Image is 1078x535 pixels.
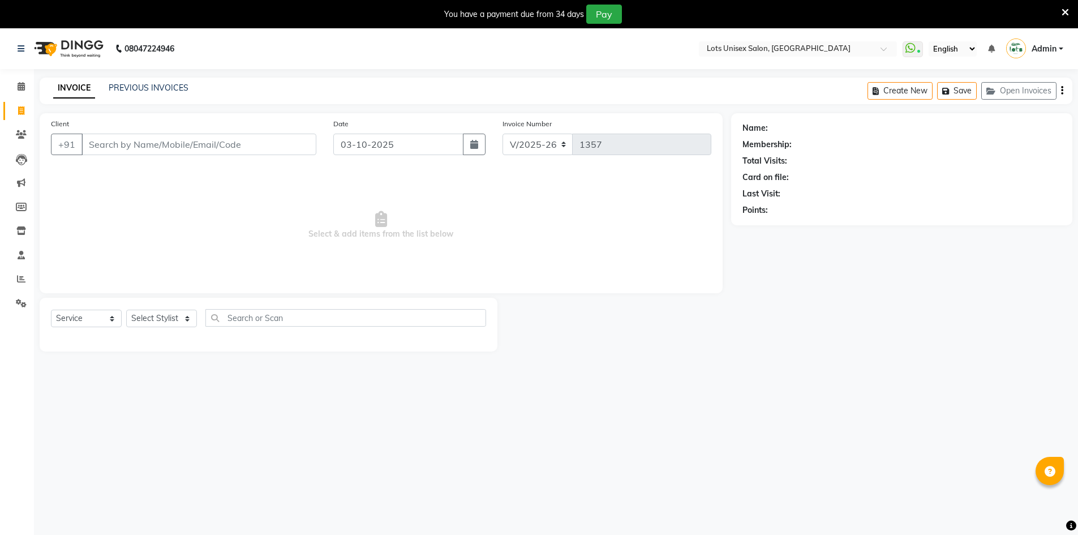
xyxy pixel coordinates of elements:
img: logo [29,33,106,65]
b: 08047224946 [124,33,174,65]
div: Membership: [742,139,792,151]
img: Admin [1006,38,1026,58]
div: Points: [742,204,768,216]
label: Date [333,119,349,129]
span: Admin [1032,43,1056,55]
div: Name: [742,122,768,134]
input: Search or Scan [205,309,486,327]
input: Search by Name/Mobile/Email/Code [81,134,316,155]
label: Client [51,119,69,129]
span: Select & add items from the list below [51,169,711,282]
label: Invoice Number [503,119,552,129]
div: Total Visits: [742,155,787,167]
button: Open Invoices [981,82,1056,100]
button: Create New [867,82,933,100]
button: Save [937,82,977,100]
button: +91 [51,134,83,155]
div: Last Visit: [742,188,780,200]
a: PREVIOUS INVOICES [109,83,188,93]
a: INVOICE [53,78,95,99]
div: Card on file: [742,172,789,183]
button: Pay [586,5,622,24]
div: You have a payment due from 34 days [444,8,584,20]
iframe: chat widget [1030,490,1067,524]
